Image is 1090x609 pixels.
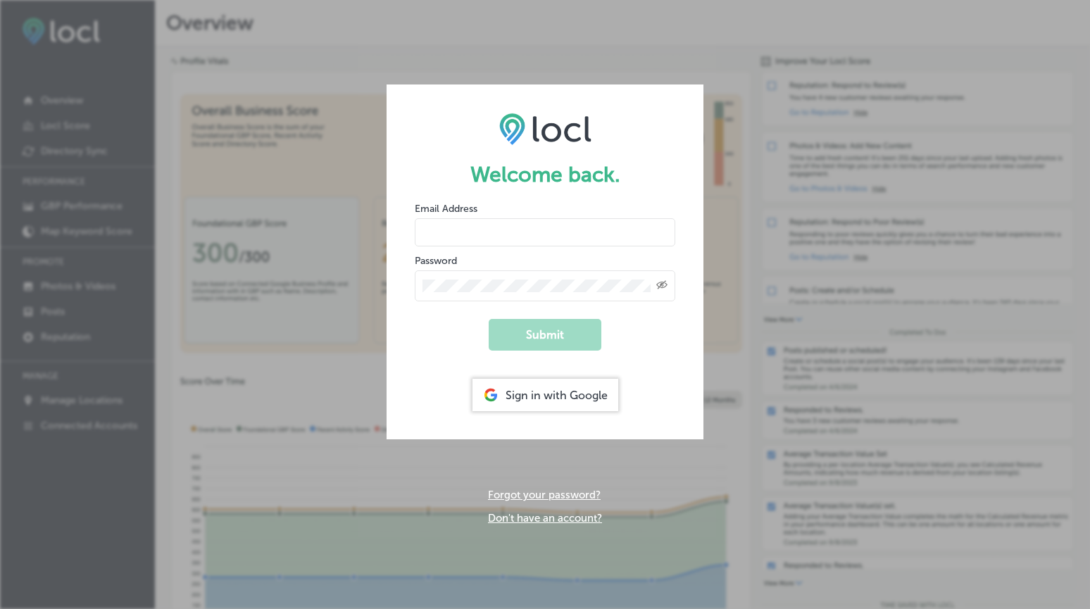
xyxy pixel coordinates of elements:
[488,512,602,525] a: Don't have an account?
[489,319,601,351] button: Submit
[415,162,675,187] h1: Welcome back.
[415,203,477,215] label: Email Address
[656,280,668,292] span: Toggle password visibility
[472,379,618,411] div: Sign in with Google
[415,255,457,267] label: Password
[488,489,601,501] a: Forgot your password?
[499,113,591,145] img: LOCL logo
